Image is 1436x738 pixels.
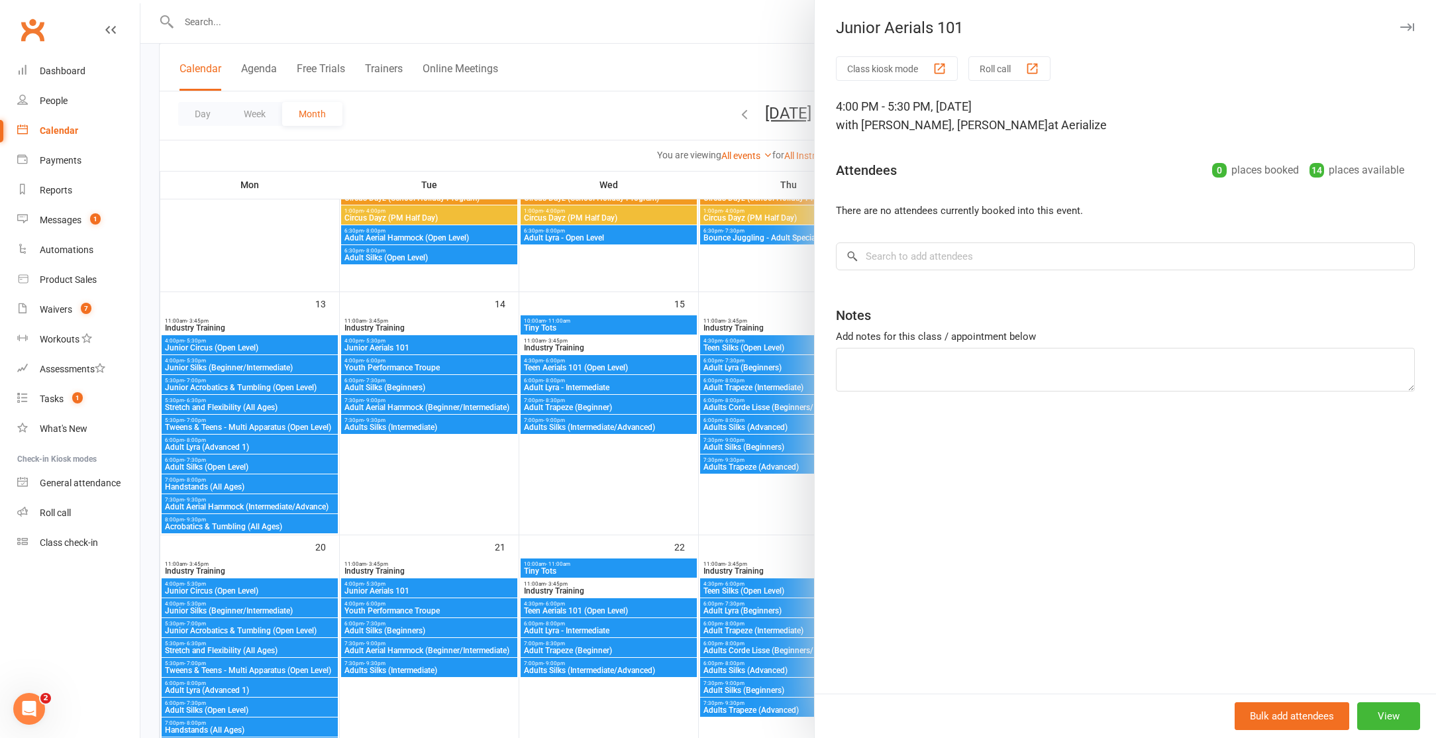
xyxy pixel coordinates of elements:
[40,125,78,136] div: Calendar
[17,325,140,354] a: Workouts
[40,215,81,225] div: Messages
[17,146,140,176] a: Payments
[836,118,1048,132] span: with [PERSON_NAME], [PERSON_NAME]
[40,334,79,344] div: Workouts
[17,116,140,146] a: Calendar
[1212,161,1299,180] div: places booked
[81,303,91,314] span: 7
[836,329,1415,344] div: Add notes for this class / appointment below
[17,265,140,295] a: Product Sales
[40,478,121,488] div: General attendance
[1048,118,1107,132] span: at Aerialize
[968,56,1051,81] button: Roll call
[40,274,97,285] div: Product Sales
[1235,702,1349,730] button: Bulk add attendees
[40,304,72,315] div: Waivers
[836,242,1415,270] input: Search to add attendees
[1357,702,1420,730] button: View
[17,235,140,265] a: Automations
[72,392,83,403] span: 1
[40,155,81,166] div: Payments
[17,468,140,498] a: General attendance kiosk mode
[90,213,101,225] span: 1
[1309,161,1404,180] div: places available
[17,384,140,414] a: Tasks 1
[836,203,1415,219] li: There are no attendees currently booked into this event.
[13,693,45,725] iframe: Intercom live chat
[17,205,140,235] a: Messages 1
[836,306,871,325] div: Notes
[836,97,1415,134] div: 4:00 PM - 5:30 PM, [DATE]
[815,19,1436,37] div: Junior Aerials 101
[40,507,71,518] div: Roll call
[40,423,87,434] div: What's New
[40,364,105,374] div: Assessments
[17,528,140,558] a: Class kiosk mode
[836,56,958,81] button: Class kiosk mode
[40,95,68,106] div: People
[16,13,49,46] a: Clubworx
[1212,163,1227,178] div: 0
[17,295,140,325] a: Waivers 7
[17,354,140,384] a: Assessments
[17,86,140,116] a: People
[17,176,140,205] a: Reports
[40,244,93,255] div: Automations
[40,185,72,195] div: Reports
[17,414,140,444] a: What's New
[1309,163,1324,178] div: 14
[40,537,98,548] div: Class check-in
[40,693,51,704] span: 2
[40,66,85,76] div: Dashboard
[40,394,64,404] div: Tasks
[17,498,140,528] a: Roll call
[17,56,140,86] a: Dashboard
[836,161,897,180] div: Attendees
